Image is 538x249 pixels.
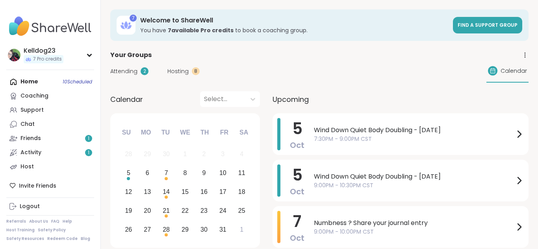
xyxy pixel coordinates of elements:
[290,232,304,243] span: Oct
[176,124,194,141] div: We
[118,124,135,141] div: Su
[20,203,40,210] div: Logout
[125,205,132,216] div: 19
[158,165,175,182] div: Choose Tuesday, October 7th, 2025
[182,224,189,235] div: 29
[192,67,200,75] div: 8
[292,118,302,140] span: 5
[127,168,130,178] div: 5
[38,227,66,233] a: Safety Policy
[20,106,44,114] div: Support
[168,26,234,34] b: 7 available Pro credit s
[453,17,522,33] a: Find a support group
[119,145,251,239] div: month 2025-10
[167,67,189,76] span: Hosting
[144,224,151,235] div: 27
[146,168,149,178] div: 6
[233,146,250,163] div: Not available Saturday, October 4th, 2025
[290,140,304,151] span: Oct
[144,205,151,216] div: 20
[139,165,156,182] div: Choose Monday, October 6th, 2025
[20,149,41,157] div: Activity
[314,218,514,228] span: Numbness ? Share your journal entry
[20,120,35,128] div: Chat
[215,124,233,141] div: Fr
[20,92,48,100] div: Coaching
[501,67,527,75] span: Calendar
[120,165,137,182] div: Choose Sunday, October 5th, 2025
[238,168,245,178] div: 11
[184,168,187,178] div: 8
[238,205,245,216] div: 25
[120,221,137,238] div: Choose Sunday, October 26th, 2025
[233,221,250,238] div: Choose Saturday, November 1st, 2025
[141,67,148,75] div: 2
[33,56,62,63] span: 7 Pro credits
[177,202,194,219] div: Choose Wednesday, October 22nd, 2025
[196,202,213,219] div: Choose Thursday, October 23rd, 2025
[314,135,514,143] span: 7:30PM - 9:00PM CST
[144,149,151,159] div: 29
[139,184,156,201] div: Choose Monday, October 13th, 2025
[6,179,94,193] div: Invite Friends
[120,146,137,163] div: Not available Sunday, September 28th, 2025
[196,165,213,182] div: Choose Thursday, October 9th, 2025
[137,124,154,141] div: Mo
[458,22,518,28] span: Find a support group
[235,124,252,141] div: Sa
[6,227,35,233] a: Host Training
[219,186,226,197] div: 17
[6,13,94,40] img: ShareWell Nav Logo
[290,186,304,197] span: Oct
[125,149,132,159] div: 28
[139,146,156,163] div: Not available Monday, September 29th, 2025
[139,202,156,219] div: Choose Monday, October 20th, 2025
[158,146,175,163] div: Not available Tuesday, September 30th, 2025
[163,224,170,235] div: 28
[202,168,206,178] div: 9
[196,221,213,238] div: Choose Thursday, October 30th, 2025
[158,221,175,238] div: Choose Tuesday, October 28th, 2025
[202,149,206,159] div: 2
[20,163,34,171] div: Host
[200,205,208,216] div: 23
[6,131,94,146] a: Friends1
[240,149,243,159] div: 4
[144,186,151,197] div: 13
[219,168,226,178] div: 10
[314,125,514,135] span: Wind Down Quiet Body Doubling - [DATE]
[200,224,208,235] div: 30
[214,165,231,182] div: Choose Friday, October 10th, 2025
[81,236,90,242] a: Blog
[140,16,448,25] h3: Welcome to ShareWell
[314,181,514,190] span: 9:00PM - 10:30PM CST
[88,149,89,156] span: 1
[221,149,224,159] div: 3
[184,149,187,159] div: 1
[47,236,78,242] a: Redeem Code
[177,165,194,182] div: Choose Wednesday, October 8th, 2025
[88,135,89,142] span: 1
[214,184,231,201] div: Choose Friday, October 17th, 2025
[120,202,137,219] div: Choose Sunday, October 19th, 2025
[110,50,152,60] span: Your Groups
[158,184,175,201] div: Choose Tuesday, October 14th, 2025
[6,103,94,117] a: Support
[314,172,514,181] span: Wind Down Quiet Body Doubling - [DATE]
[157,124,174,141] div: Tu
[177,184,194,201] div: Choose Wednesday, October 15th, 2025
[182,205,189,216] div: 22
[196,124,213,141] div: Th
[273,94,309,105] span: Upcoming
[139,221,156,238] div: Choose Monday, October 27th, 2025
[20,135,41,142] div: Friends
[51,219,59,224] a: FAQ
[163,205,170,216] div: 21
[219,224,226,235] div: 31
[233,202,250,219] div: Choose Saturday, October 25th, 2025
[214,221,231,238] div: Choose Friday, October 31st, 2025
[196,146,213,163] div: Not available Thursday, October 2nd, 2025
[219,205,226,216] div: 24
[214,146,231,163] div: Not available Friday, October 3rd, 2025
[6,146,94,160] a: Activity1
